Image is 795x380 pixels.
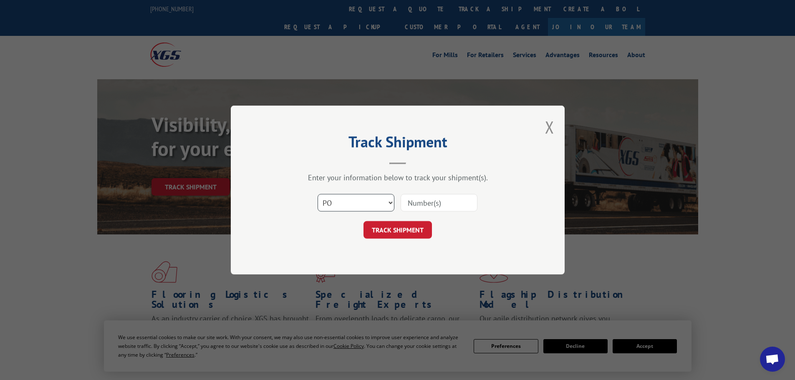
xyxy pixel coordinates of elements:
div: Open chat [760,347,785,372]
button: Close modal [545,116,554,138]
button: TRACK SHIPMENT [363,221,432,239]
h2: Track Shipment [273,136,523,152]
div: Enter your information below to track your shipment(s). [273,173,523,182]
input: Number(s) [401,194,477,211]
